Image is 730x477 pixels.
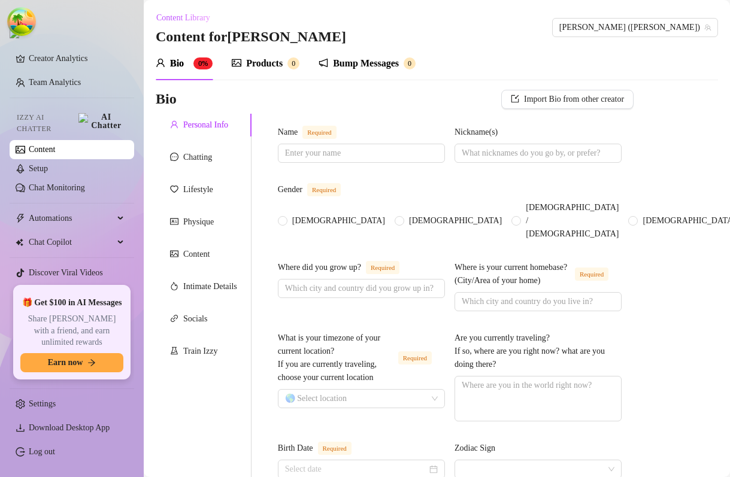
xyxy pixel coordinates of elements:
span: user [156,58,165,68]
label: Zodiac Sign [455,442,504,455]
div: Physique [183,215,214,229]
sup: 0% [193,57,213,69]
span: Are you currently traveling? If so, where are you right now? what are you doing there? [455,333,605,369]
input: Birth Date [285,463,427,476]
span: Import Bio from other creator [524,95,624,104]
div: Train Izzy [183,345,217,358]
span: Chat Copilot [29,233,114,252]
span: message [170,153,178,161]
label: Birth Date [278,442,365,455]
label: Name [278,126,350,139]
input: Name [285,147,435,160]
span: team [704,24,711,31]
input: Where is your current homebase? (City/Area of your home) [462,295,612,308]
span: 🎁 Get $100 in AI Messages [22,297,122,309]
span: Izzy AI Chatter [17,112,74,135]
span: What is your timezone of your current location? If you are currently traveling, choose your curre... [278,333,380,382]
div: Where is your current homebase? (City/Area of your home) [455,261,570,287]
a: Chat Monitoring [29,183,85,192]
div: Birth Date [278,442,313,455]
input: Nickname(s) [462,147,612,160]
div: Bio [170,56,184,71]
button: Content Library [156,8,220,28]
span: picture [170,250,178,258]
span: experiment [170,347,178,355]
span: Required [318,442,352,455]
div: Where did you grow up? [278,261,361,274]
a: Team Analytics [29,78,81,87]
div: Socials [183,312,207,326]
div: Nickname(s) [455,126,498,139]
span: link [170,314,178,323]
span: Content Library [156,13,210,23]
sup: 0 [404,57,416,69]
span: import [511,95,519,103]
button: Import Bio from other creator [501,90,634,109]
div: Zodiac Sign [455,442,495,455]
span: Automations [29,209,114,228]
a: Creator Analytics [29,49,125,68]
label: Nickname(s) [455,126,506,139]
span: Required [307,183,341,196]
span: Share [PERSON_NAME] with a friend, and earn unlimited rewards [20,313,123,348]
h3: Bio [156,90,177,109]
h3: Content for [PERSON_NAME] [156,28,346,47]
span: fire [170,282,178,290]
a: Settings [29,399,56,408]
label: Gender [278,183,354,196]
span: Required [302,126,336,139]
span: Download Desktop App [29,423,110,432]
span: picture [232,58,241,68]
a: Discover Viral Videos [29,268,103,277]
span: Required [398,351,432,364]
a: Content [29,145,55,154]
span: notification [319,58,328,68]
a: Log out [29,447,55,456]
span: arrow-right [87,358,96,367]
span: Emily (emilysears) [559,19,711,37]
span: user [170,120,178,129]
img: AI Chatter [78,113,125,130]
span: thunderbolt [16,214,25,223]
div: Intimate Details [183,280,237,293]
img: Chat Copilot [16,238,23,247]
label: Where did you grow up? [278,261,413,274]
div: Lifestyle [183,183,213,196]
div: Gender [278,183,302,196]
div: Personal Info [183,119,228,132]
div: Content [183,248,210,261]
input: Where did you grow up? [285,282,435,295]
span: heart [170,185,178,193]
span: Earn now [48,358,83,367]
span: [DEMOGRAPHIC_DATA] [287,214,390,227]
span: Required [366,261,399,274]
span: idcard [170,217,178,226]
div: Bump Messages [333,56,399,71]
a: Setup [29,164,48,173]
button: Open Tanstack query devtools [10,10,34,34]
button: Earn nowarrow-right [20,353,123,372]
div: Products [246,56,283,71]
sup: 0 [287,57,299,69]
div: Name [278,126,298,139]
span: [DEMOGRAPHIC_DATA] [404,214,507,227]
span: [DEMOGRAPHIC_DATA] / [DEMOGRAPHIC_DATA] [521,201,623,241]
span: Required [575,268,608,281]
span: download [16,423,25,433]
label: Where is your current homebase? (City/Area of your home) [455,261,622,287]
div: Chatting [183,151,212,164]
